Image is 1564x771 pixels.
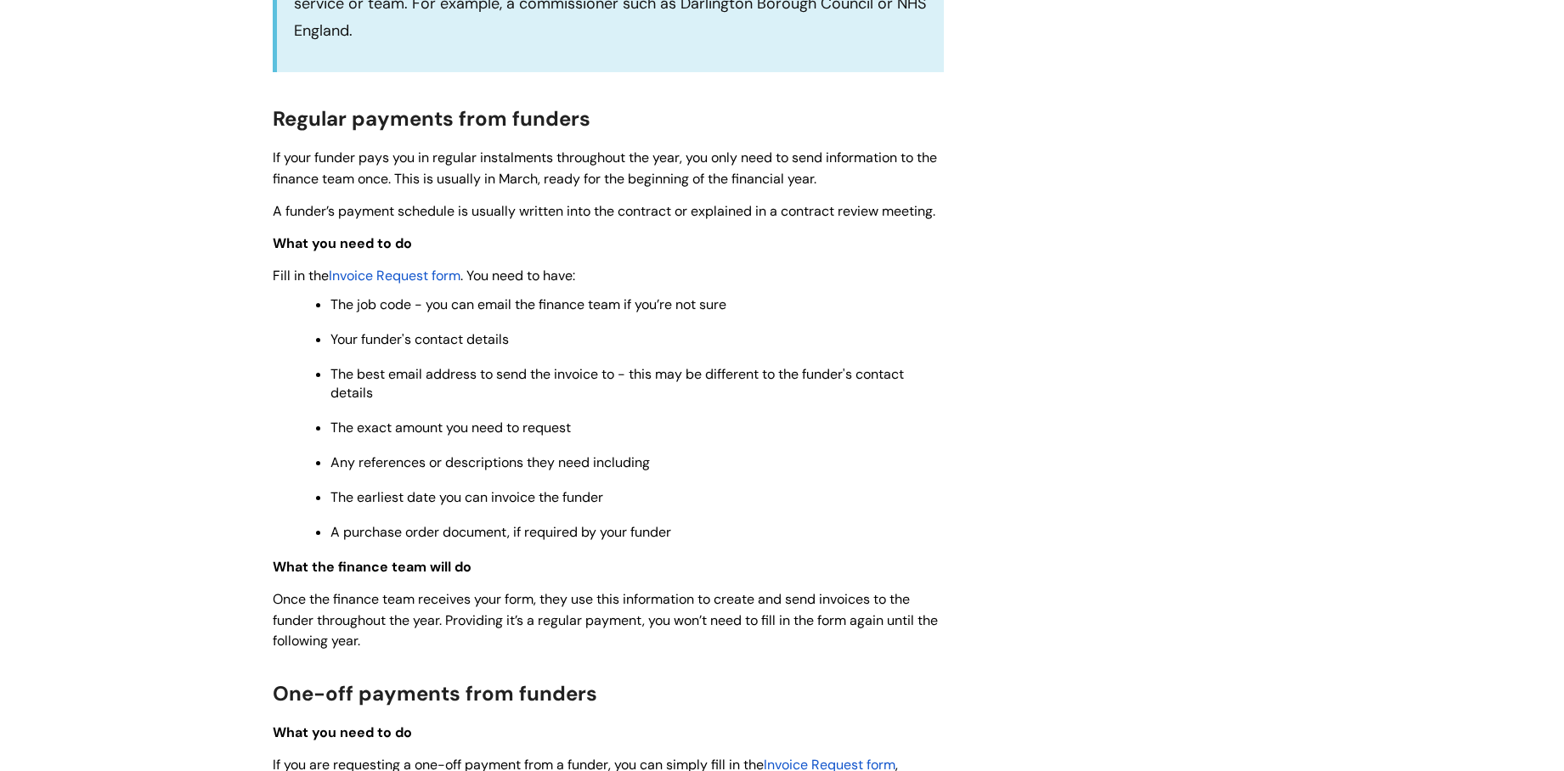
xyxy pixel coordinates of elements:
span: What you need to do [273,723,412,741]
span: Regular payments from funders [273,105,590,132]
span: Any references or descriptions they need including [330,453,650,471]
span: One-off payments from funders [273,680,597,706]
span: A purchase order document, if required by your funder [330,523,671,541]
span: Invoice Request form [329,267,460,284]
span: The best email address to send the invoice to - this may be different to the funder's contact det... [330,365,904,402]
span: A funder’s payment schedule is usually written into the contract or explained in a contract revie... [273,202,935,220]
span: Once the finance team receives your form, they use this information to create and send invoices t... [273,590,938,650]
span: Fill in the [273,267,329,284]
span: What the finance team will do [273,558,471,576]
span: . You need to have: [460,267,575,284]
span: Your funder's contact details [330,330,509,348]
span: The exact amount you need to request [330,419,571,436]
span: If your funder pays you in regular instalments throughout the year, you only need to send informa... [273,149,937,188]
a: Invoice Request form [329,265,460,285]
span: What you need to do [273,234,412,252]
span: The job code - you can email the finance team if you’re not sure [330,295,726,313]
span: The earliest date you can invoice the funder [330,488,603,506]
